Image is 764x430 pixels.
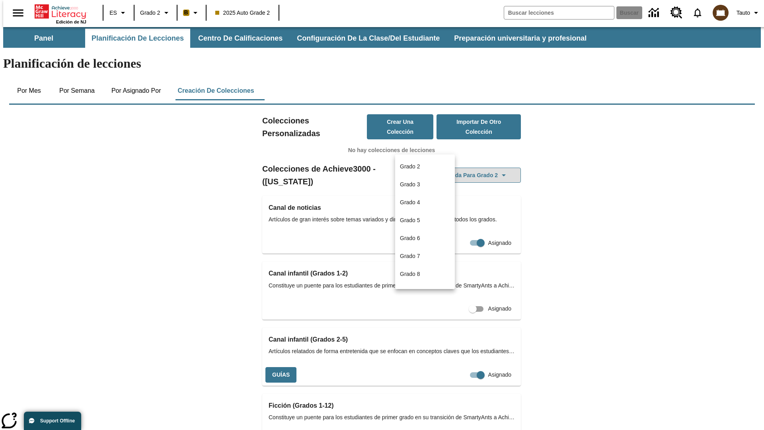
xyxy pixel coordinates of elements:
[400,180,420,189] p: Grado 3
[400,198,420,207] p: Grado 4
[400,252,420,260] p: Grado 7
[400,216,420,225] p: Grado 5
[400,270,420,278] p: Grado 8
[400,162,420,171] p: Grado 2
[400,234,420,242] p: Grado 6
[400,288,420,296] p: Grado 9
